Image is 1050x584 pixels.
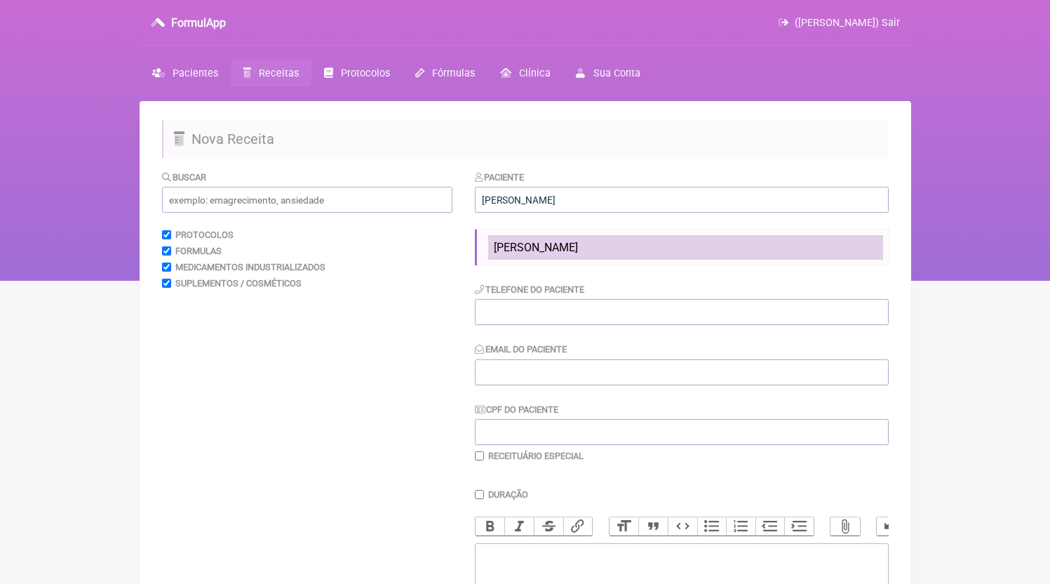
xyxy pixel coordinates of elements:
[668,517,697,536] button: Code
[697,517,727,536] button: Bullets
[755,517,785,536] button: Decrease Level
[162,187,452,213] input: exemplo: emagrecimento, ansiedade
[475,404,559,415] label: CPF do Paciente
[593,67,640,79] span: Sua Conta
[563,517,593,536] button: Link
[171,16,226,29] h3: FormulApp
[830,517,860,536] button: Attach Files
[173,67,218,79] span: Pacientes
[259,67,299,79] span: Receitas
[795,17,900,29] span: ([PERSON_NAME]) Sair
[311,60,403,87] a: Protocolos
[341,67,390,79] span: Protocolos
[175,230,234,240] label: Protocolos
[784,517,814,536] button: Increase Level
[432,67,475,79] span: Fórmulas
[563,60,652,87] a: Sua Conta
[504,517,534,536] button: Italic
[779,17,899,29] a: ([PERSON_NAME]) Sair
[175,278,302,288] label: Suplementos / Cosméticos
[488,489,528,500] label: Duração
[175,246,222,256] label: Formulas
[488,451,584,461] label: Receituário Especial
[231,60,311,87] a: Receitas
[175,262,325,272] label: Medicamentos Industrializados
[476,517,505,536] button: Bold
[403,60,487,87] a: Fórmulas
[610,517,639,536] button: Heading
[162,120,889,158] h2: Nova Receita
[475,344,567,354] label: Email do Paciente
[162,172,207,182] label: Buscar
[877,517,906,536] button: Undo
[140,60,231,87] a: Pacientes
[726,517,755,536] button: Numbers
[475,284,585,295] label: Telefone do Paciente
[638,517,668,536] button: Quote
[494,241,578,254] span: [PERSON_NAME]
[487,60,563,87] a: Clínica
[475,172,525,182] label: Paciente
[519,67,551,79] span: Clínica
[534,517,563,536] button: Strikethrough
